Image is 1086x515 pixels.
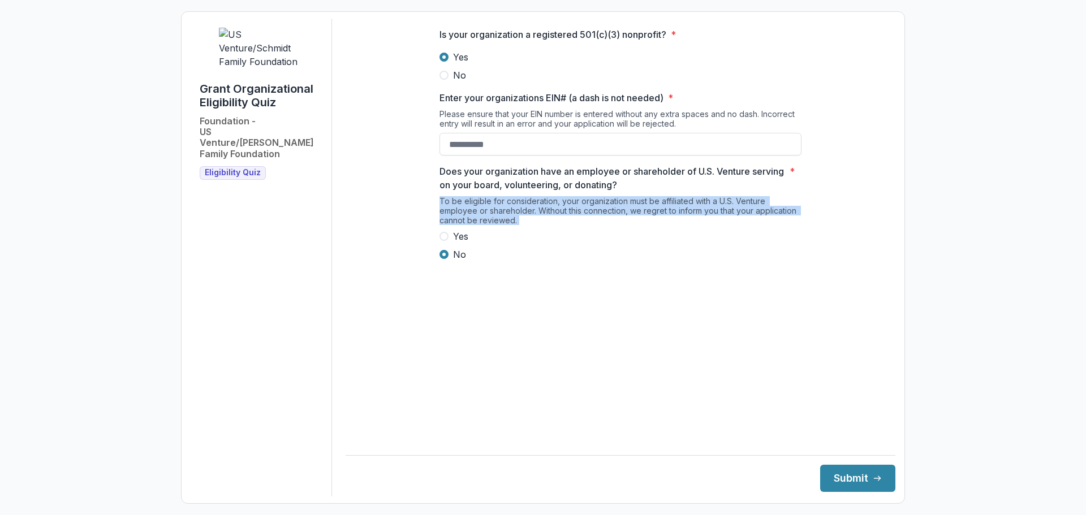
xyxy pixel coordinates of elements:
[820,465,895,492] button: Submit
[453,248,466,261] span: No
[439,91,663,105] p: Enter your organizations EIN# (a dash is not needed)
[200,116,322,159] h2: Foundation - US Venture/[PERSON_NAME] Family Foundation
[439,196,801,230] div: To be eligible for consideration, your organization must be affiliated with a U.S. Venture employ...
[205,168,261,178] span: Eligibility Quiz
[200,82,322,109] h1: Grant Organizational Eligibility Quiz
[453,50,468,64] span: Yes
[439,109,801,133] div: Please ensure that your EIN number is entered without any extra spaces and no dash. Incorrect ent...
[439,28,666,41] p: Is your organization a registered 501(c)(3) nonprofit?
[219,28,304,68] img: US Venture/Schmidt Family Foundation
[453,230,468,243] span: Yes
[453,68,466,82] span: No
[439,165,785,192] p: Does your organization have an employee or shareholder of U.S. Venture serving on your board, vol...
